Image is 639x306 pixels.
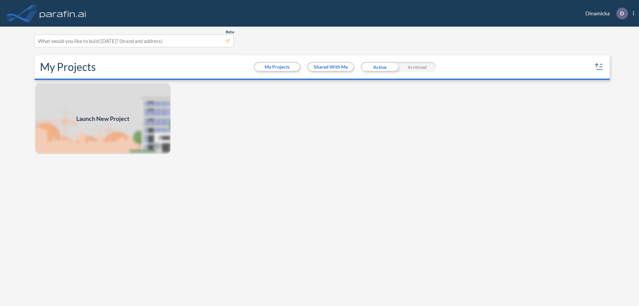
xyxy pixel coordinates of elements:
[575,8,634,19] div: Dinamicka
[40,61,96,73] h2: My Projects
[398,62,436,72] div: Archived
[35,83,171,154] img: add
[255,63,300,71] button: My Projects
[226,29,234,35] span: Beta
[38,7,88,20] img: logo
[76,114,129,123] span: Launch New Project
[308,63,353,71] button: Shared With Me
[361,62,398,72] div: Active
[594,62,604,72] button: sort
[620,10,624,16] p: D
[35,83,171,154] a: Launch New Project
